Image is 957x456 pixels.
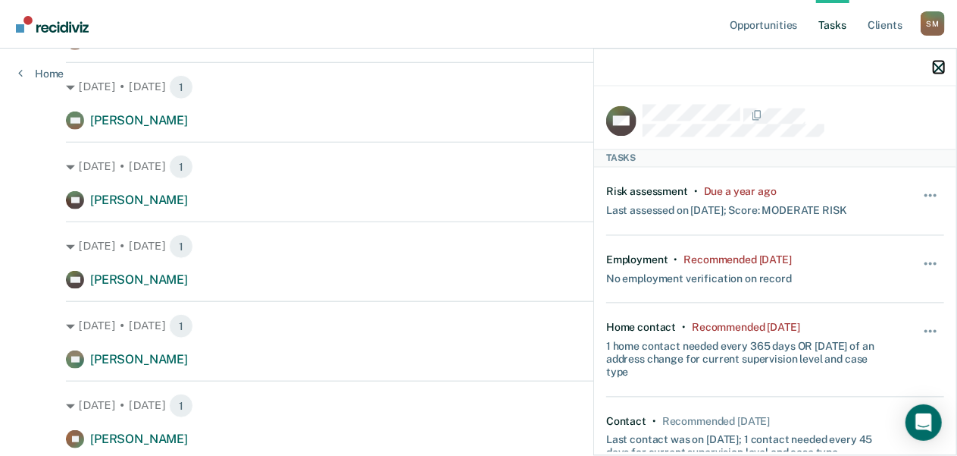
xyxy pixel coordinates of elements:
div: [DATE] • [DATE] [66,394,891,418]
div: Recommended in 9 days [662,415,770,428]
span: [PERSON_NAME] [90,432,188,446]
div: Tasks [594,149,956,167]
a: Home [18,67,64,80]
div: Employment [606,253,668,266]
div: 1 home contact needed every 365 days OR [DATE] of an address change for current supervision level... [606,335,888,379]
div: Open Intercom Messenger [905,404,942,441]
div: Home contact [606,322,676,335]
div: Recommended 6 days ago [692,322,799,335]
span: 1 [169,234,193,259]
span: 1 [169,75,193,99]
div: • [652,415,656,428]
div: Recommended 6 days ago [683,253,791,266]
span: 1 [169,394,193,418]
div: Contact [606,415,646,428]
div: Due a year ago [704,186,777,199]
span: 1 [169,314,193,338]
div: [DATE] • [DATE] [66,75,891,99]
div: [DATE] • [DATE] [66,314,891,338]
div: • [682,322,686,335]
span: 1 [169,155,193,179]
div: [DATE] • [DATE] [66,234,891,259]
span: [PERSON_NAME] [90,352,188,366]
div: • [694,186,698,199]
div: No employment verification on record [606,266,792,285]
div: Risk assessment [606,186,688,199]
span: [PERSON_NAME] [90,193,188,207]
button: Profile dropdown button [921,11,945,36]
span: [PERSON_NAME] [90,272,188,287]
div: S M [921,11,945,36]
img: Recidiviz [16,16,89,33]
span: [PERSON_NAME] [90,113,188,127]
div: Last assessed on [DATE]; Score: MODERATE RISK [606,199,847,218]
div: [DATE] • [DATE] [66,155,891,179]
div: • [674,253,678,266]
